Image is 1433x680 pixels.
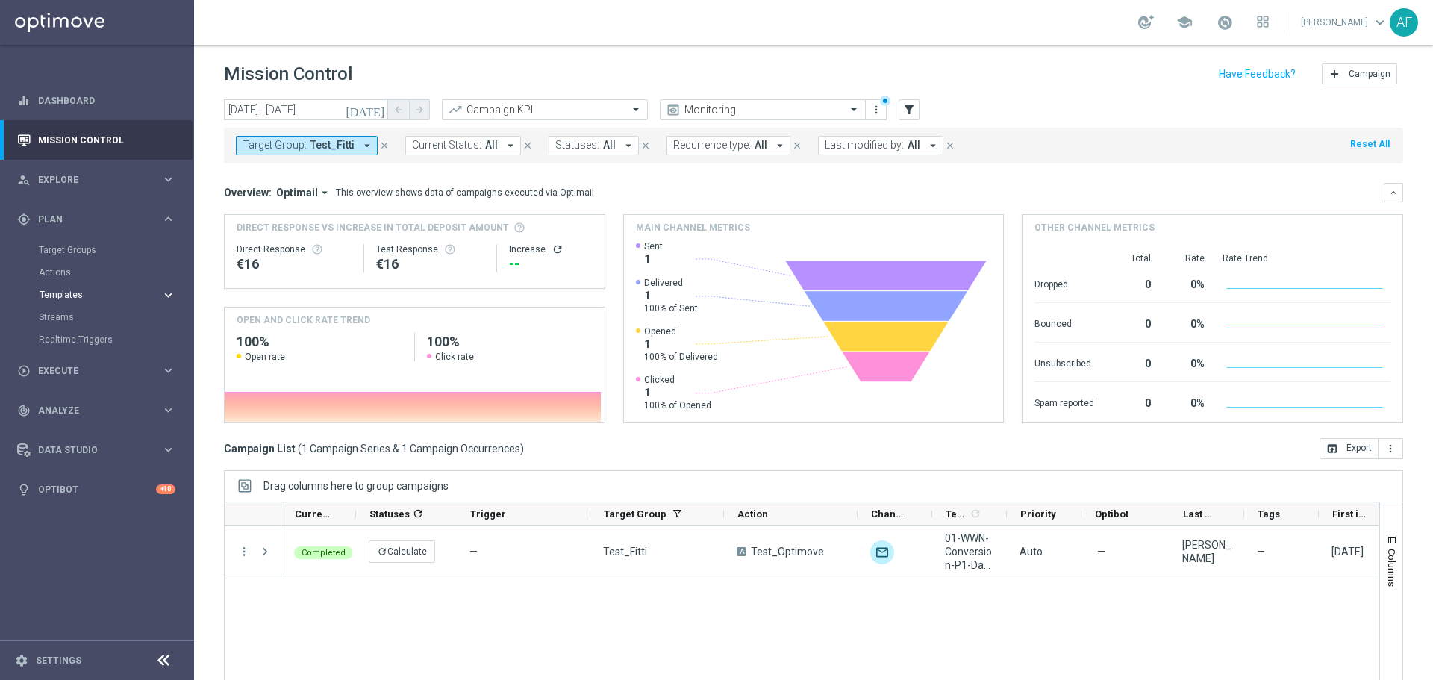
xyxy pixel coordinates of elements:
[39,239,193,261] div: Target Groups
[39,261,193,284] div: Actions
[469,546,478,558] span: —
[39,289,176,301] button: Templates keyboard_arrow_right
[38,215,161,224] span: Plan
[644,289,698,302] span: 1
[1326,443,1338,455] i: open_in_browser
[17,470,175,509] div: Optibot
[552,243,563,255] button: refresh
[1034,390,1094,414] div: Spam reported
[1223,252,1390,264] div: Rate Trend
[16,405,176,417] div: track_changes Analyze keyboard_arrow_right
[225,526,281,578] div: Press SPACE to select this row.
[644,240,663,252] span: Sent
[16,444,176,456] button: Data Studio keyboard_arrow_right
[870,104,882,116] i: more_vert
[38,446,161,455] span: Data Studio
[237,243,352,255] div: Direct Response
[644,302,698,314] span: 100% of Sent
[666,136,790,155] button: Recurrence type: All arrow_drop_down
[40,290,161,299] div: Templates
[603,139,616,152] span: All
[412,508,424,520] i: refresh
[521,137,534,154] button: close
[376,255,484,273] div: €16
[1112,252,1151,264] div: Total
[38,406,161,415] span: Analyze
[16,484,176,496] button: lightbulb Optibot +10
[237,255,352,273] div: €16
[644,325,718,337] span: Opened
[15,654,28,667] i: settings
[504,139,517,152] i: arrow_drop_down
[17,404,161,417] div: Analyze
[17,81,175,120] div: Dashboard
[870,540,894,564] img: Optimail
[1112,350,1151,374] div: 0
[16,365,176,377] div: play_circle_outline Execute keyboard_arrow_right
[644,337,718,351] span: 1
[379,140,390,151] i: close
[302,442,520,455] span: 1 Campaign Series & 1 Campaign Occurrences
[161,212,175,226] i: keyboard_arrow_right
[272,186,336,199] button: Optimail arrow_drop_down
[639,137,652,154] button: close
[1169,390,1205,414] div: 0%
[16,95,176,107] div: equalizer Dashboard
[224,99,388,120] input: Select date range
[1386,549,1398,587] span: Columns
[237,221,509,234] span: Direct Response VS Increase In Total Deposit Amount
[549,136,639,155] button: Statuses: All arrow_drop_down
[376,243,484,255] div: Test Response
[243,139,307,152] span: Target Group:
[360,139,374,152] i: arrow_drop_down
[644,386,711,399] span: 1
[388,99,409,120] button: arrow_back
[946,508,967,520] span: Templates
[161,364,175,378] i: keyboard_arrow_right
[1112,390,1151,414] div: 0
[40,290,146,299] span: Templates
[263,480,449,492] div: Row Groups
[825,139,904,152] span: Last modified by:
[1169,271,1205,295] div: 0%
[310,139,355,152] span: Test_Fitti
[660,99,866,120] ng-select: Monitoring
[161,403,175,417] i: keyboard_arrow_right
[818,136,943,155] button: Last modified by: All arrow_drop_down
[555,139,599,152] span: Statuses:
[39,266,155,278] a: Actions
[1182,538,1231,565] div: Alon Fittinghoff
[263,480,449,492] span: Drag columns here to group campaigns
[1219,69,1296,79] input: Have Feedback?
[1095,508,1128,520] span: Optibot
[17,364,31,378] i: play_circle_outline
[509,255,592,273] div: --
[410,505,424,522] span: Calculate column
[237,333,402,351] h2: 100%
[17,443,161,457] div: Data Studio
[369,508,410,520] span: Statuses
[871,508,907,520] span: Channel
[1349,136,1391,152] button: Reset All
[16,134,176,146] button: Mission Control
[39,284,193,306] div: Templates
[880,96,890,106] div: There are unsaved changes
[1034,311,1094,334] div: Bounced
[38,175,161,184] span: Explore
[604,508,666,520] span: Target Group
[276,186,318,199] span: Optimail
[17,364,161,378] div: Execute
[405,136,521,155] button: Current Status: All arrow_drop_down
[945,140,955,151] i: close
[16,213,176,225] button: gps_fixed Plan keyboard_arrow_right
[17,120,175,160] div: Mission Control
[39,334,155,346] a: Realtime Triggers
[409,99,430,120] button: arrow_forward
[442,99,648,120] ng-select: Campaign KPI
[16,174,176,186] button: person_search Explore keyboard_arrow_right
[378,137,391,154] button: close
[1169,350,1205,374] div: 0%
[427,333,593,351] h2: 100%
